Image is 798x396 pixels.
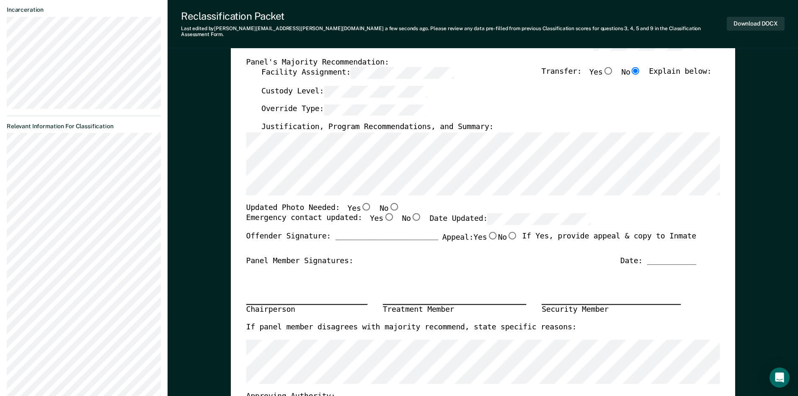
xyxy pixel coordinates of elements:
div: Date: ___________ [620,256,696,266]
label: Current Custody Level: [495,39,696,51]
input: No [507,232,518,239]
label: Scored CAF Range: MEDIUM [246,39,349,51]
input: Yes [602,67,613,75]
div: Security Member [542,304,681,315]
input: Yes [383,213,394,221]
dt: Relevant Information For Classification [7,123,161,130]
label: Custody Level: [261,85,427,97]
div: Offender Signature: _______________________ If Yes, provide appeal & copy to Inmate [246,232,696,256]
label: Justification, Program Recommendations, and Summary: [261,122,493,132]
label: No [621,67,641,79]
div: Emergency contact updated: [246,213,591,232]
label: Yes [473,232,498,243]
label: Yes [589,67,613,79]
button: Download DOCX [727,17,785,31]
label: Date Updated: [429,213,591,225]
input: No [411,213,421,221]
label: Facility Assignment: [261,67,453,79]
input: No [388,202,399,210]
div: Updated Photo Needed: [246,202,399,213]
div: Reclassification Packet [181,10,727,22]
div: Chairperson [246,304,367,315]
label: Yes [369,213,394,225]
input: Override Type: [324,104,427,116]
input: Date Updated: [487,213,590,225]
input: Yes [361,202,372,210]
div: Panel's Majority Recommendation: [246,57,696,67]
label: No [498,232,518,243]
div: Treatment Member [382,304,526,315]
label: Override Type: [261,104,427,116]
span: a few seconds ago [385,26,428,31]
label: Appeal: [442,232,518,249]
input: Yes [487,232,498,239]
input: Custody Level: [324,85,427,97]
label: Yes [347,202,372,213]
div: Panel Member Signatures: [246,256,353,266]
label: No [380,202,400,213]
div: Last edited by [PERSON_NAME][EMAIL_ADDRESS][PERSON_NAME][DOMAIN_NAME] . Please review any data pr... [181,26,727,38]
div: Open Intercom Messenger [770,368,790,388]
input: Facility Assignment: [351,67,454,79]
div: Transfer: Explain below: [541,67,711,85]
dt: Incarceration [7,6,161,13]
input: No [630,67,641,75]
input: Current Custody Level: [593,39,696,51]
label: No [402,213,422,225]
label: If panel member disagrees with majority recommend, state specific reasons: [246,323,576,333]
